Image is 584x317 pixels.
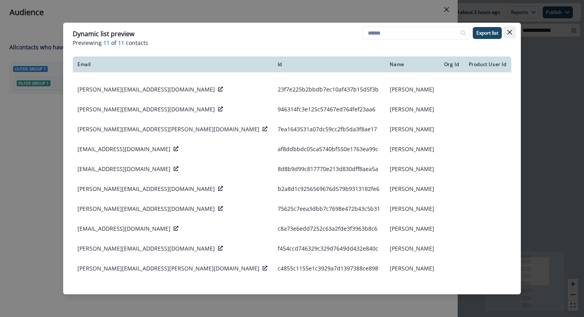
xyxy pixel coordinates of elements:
td: [PERSON_NAME] [385,80,439,99]
td: [PERSON_NAME] [385,159,439,179]
div: Name [390,61,434,68]
button: Export list [473,27,502,39]
div: Id [278,61,381,68]
p: [PERSON_NAME][EMAIL_ADDRESS][DOMAIN_NAME] [77,105,215,113]
td: af8ddbbdc05ca5740bf550e1763ea99c [273,139,385,159]
p: [PERSON_NAME][EMAIL_ADDRESS][DOMAIN_NAME] [77,205,215,213]
td: c8a73e6edd7252c63a2fde3f3963b8c6 [273,219,385,239]
td: f454ccd746329c329d7649dd432e840c [273,239,385,259]
p: Dynamic list preview [73,29,134,39]
div: Email [77,61,268,68]
td: 7ea1643531a07dc59cc2fb5da3f8ae17 [273,119,385,139]
td: 946314fc3e125c57467ed764fef23aa6 [273,99,385,119]
td: 75625c7eea3dbb7c7698e472b43c5b31 [273,199,385,219]
p: [PERSON_NAME][EMAIL_ADDRESS][PERSON_NAME][DOMAIN_NAME] [77,264,259,272]
td: [PERSON_NAME] [385,179,439,199]
p: [EMAIL_ADDRESS][DOMAIN_NAME] [77,145,170,153]
p: [EMAIL_ADDRESS][DOMAIN_NAME] [77,225,170,233]
td: 8d8b9d99c817770e213d830dff8aea5a [273,159,385,179]
div: Product User Id [469,61,507,68]
div: Org Id [444,61,459,68]
td: b2a8d1c9256569676d579b9313182fe6 [273,179,385,199]
p: [PERSON_NAME][EMAIL_ADDRESS][DOMAIN_NAME] [77,86,215,93]
td: [PERSON_NAME] [385,119,439,139]
td: [PERSON_NAME] [385,219,439,239]
td: [PERSON_NAME] [385,199,439,219]
p: Export list [476,30,498,36]
p: [PERSON_NAME][EMAIL_ADDRESS][PERSON_NAME][DOMAIN_NAME] [77,125,259,133]
p: [EMAIL_ADDRESS][DOMAIN_NAME] [77,165,170,173]
p: [PERSON_NAME][EMAIL_ADDRESS][DOMAIN_NAME] [77,245,215,253]
p: [PERSON_NAME][EMAIL_ADDRESS][DOMAIN_NAME] [77,185,215,193]
span: 11 [118,39,124,47]
td: [PERSON_NAME] [385,99,439,119]
td: [PERSON_NAME] [385,239,439,259]
td: c4855c1155e1c3929a7d1397388ce898 [273,259,385,278]
td: 23f7e225b2bbdb7ec10af437b15d5f3b [273,80,385,99]
td: [PERSON_NAME] [385,139,439,159]
button: Close [503,26,516,39]
span: 11 [103,39,110,47]
td: [PERSON_NAME] [385,259,439,278]
p: Previewing of contacts [73,39,511,47]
